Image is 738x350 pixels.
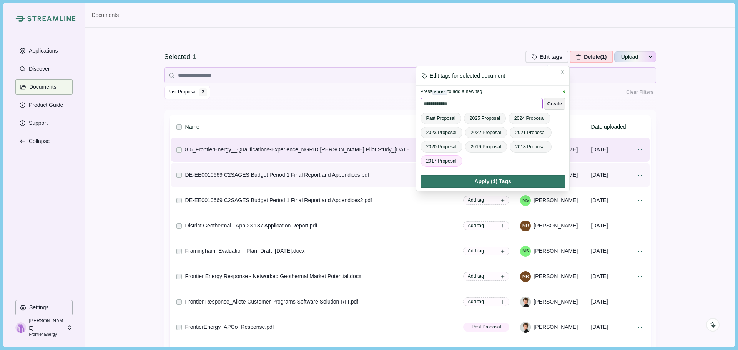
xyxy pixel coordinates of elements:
div: FrontierEnergy_APCo_Response.pdf [185,323,274,331]
span: 2023 Proposal [426,129,457,136]
div: [DATE] [591,320,633,334]
span: [PERSON_NAME] [534,298,578,306]
div: [DATE] [591,295,633,309]
div: Frontier Energy Response - Networked Geothermal Market Potential.docx [185,272,361,280]
button: Apply (1) Tags [421,175,565,188]
span: 9 [563,89,565,94]
p: Settings [27,304,49,311]
button: Clear Filters [623,86,656,99]
button: Expand [15,133,73,149]
p: Discover [26,66,50,72]
button: Create [544,98,565,110]
button: Past Proposal 3 [164,86,210,99]
div: Selected [164,52,190,62]
button: Settings [15,300,73,315]
div: [DATE] [591,194,633,207]
button: 2017 Proposal [421,155,462,167]
th: Date uploaded [590,118,633,136]
p: Applications [26,48,58,54]
button: Upload [614,51,645,63]
div: District Geothermal - App 23 187 Application Report.pdf [185,222,317,230]
span: Add tag [468,222,484,229]
button: 2024 Proposal [509,113,550,124]
span: 2021 Proposal [515,129,546,136]
div: 1 [193,52,196,62]
span: Past Proposal [426,115,455,122]
div: Framingham_Evaluation_Plan_Draft_[DATE].docx [185,247,305,255]
div: Marian Stone [522,198,529,202]
p: Documents [27,84,57,90]
span: 2020 Proposal [426,143,457,150]
div: [DATE] [591,143,633,156]
button: 2019 Proposal [465,141,507,153]
button: 2025 Proposal [464,113,506,124]
p: Product Guide [26,102,63,108]
th: Name [184,118,462,136]
img: Helena Merk [520,297,531,307]
div: DE-EE0010669 C2SAGES Budget Period 1 Final Report and Appendices2.pdf [185,196,372,204]
div: DE-EE0010669 C2SAGES Budget Period 1 Final Report and Appendices.pdf [185,171,369,179]
button: Add tag [463,196,509,205]
span: Edit tags for selected document [430,72,505,80]
span: [PERSON_NAME] [534,272,578,280]
img: Helena Merk [520,322,531,333]
button: Product Guide [15,97,73,113]
a: Documents [91,11,119,19]
div: Frontier Response_Allete Customer Programs Software Solution RFI.pdf [185,298,359,306]
span: Press to add a new tag [421,88,482,95]
span: 2017 Proposal [426,158,457,164]
div: Megan Raisle [522,274,529,279]
div: 8.6_FrontierEnergy__Qualifications-Experience_NGRID [PERSON_NAME] Pilot Study_[DATE].docx [185,146,416,154]
a: Settings [15,300,73,318]
span: Add tag [468,197,484,204]
button: Add tag [463,221,509,230]
div: Marian Stone [522,249,529,253]
span: [PERSON_NAME] [534,247,578,255]
div: [DATE] [591,168,633,182]
button: 2023 Proposal [421,127,462,138]
div: 3 [201,90,206,94]
button: 2020 Proposal [421,141,462,153]
span: 2022 Proposal [471,129,501,136]
button: Past Proposal [421,113,461,124]
div: [DATE] [591,270,633,283]
img: Streamline Climate Logo [15,15,25,22]
div: [DATE] [591,244,633,258]
span: [PERSON_NAME] [534,222,578,230]
img: profile picture [15,322,26,333]
button: Documents [15,79,73,95]
button: Applications [15,43,73,58]
div: [DATE] [591,219,633,232]
button: Support [15,115,73,131]
p: Collapse [26,138,50,144]
button: Past Proposal [463,323,509,332]
div: Megan Raisle [522,224,529,228]
span: [PERSON_NAME] [534,323,578,331]
button: 2021 Proposal [510,127,552,138]
button: Close [558,68,567,76]
img: Streamline Climate Logo [27,16,76,22]
span: Past Proposal [472,323,501,330]
button: Discover [15,61,73,76]
button: Add tag [463,297,509,306]
a: Streamline Climate LogoStreamline Climate Logo [15,15,73,22]
span: Add tag [468,273,484,280]
span: 2024 Proposal [514,115,545,122]
p: Support [26,120,48,126]
span: Add tag [468,298,484,305]
button: Add tag [463,247,509,255]
button: 2018 Proposal [510,141,552,153]
kbd: Enter [432,90,447,95]
p: [PERSON_NAME] [29,317,64,332]
button: 2022 Proposal [465,127,507,138]
p: Frontier Energy [29,332,64,338]
button: See more options [645,51,656,63]
span: 2018 Proposal [515,143,546,150]
button: Edit tags [525,51,568,63]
